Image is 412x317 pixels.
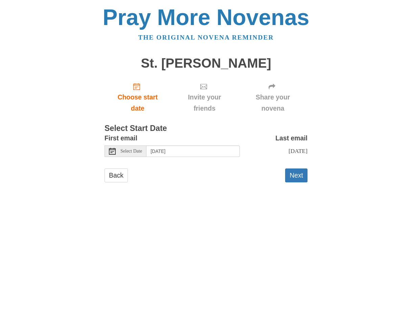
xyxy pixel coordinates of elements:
[178,92,231,114] span: Invite your friends
[275,133,307,144] label: Last email
[105,77,171,117] a: Choose start date
[105,133,137,144] label: First email
[120,149,142,154] span: Select Date
[171,77,238,117] div: Click "Next" to confirm your start date first.
[238,77,307,117] div: Click "Next" to confirm your start date first.
[103,5,310,30] a: Pray More Novenas
[111,92,164,114] span: Choose start date
[245,92,301,114] span: Share your novena
[138,34,274,41] a: The original novena reminder
[105,124,307,133] h3: Select Start Date
[105,168,128,182] a: Back
[289,148,307,154] span: [DATE]
[105,56,307,71] h1: St. [PERSON_NAME]
[285,168,307,182] button: Next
